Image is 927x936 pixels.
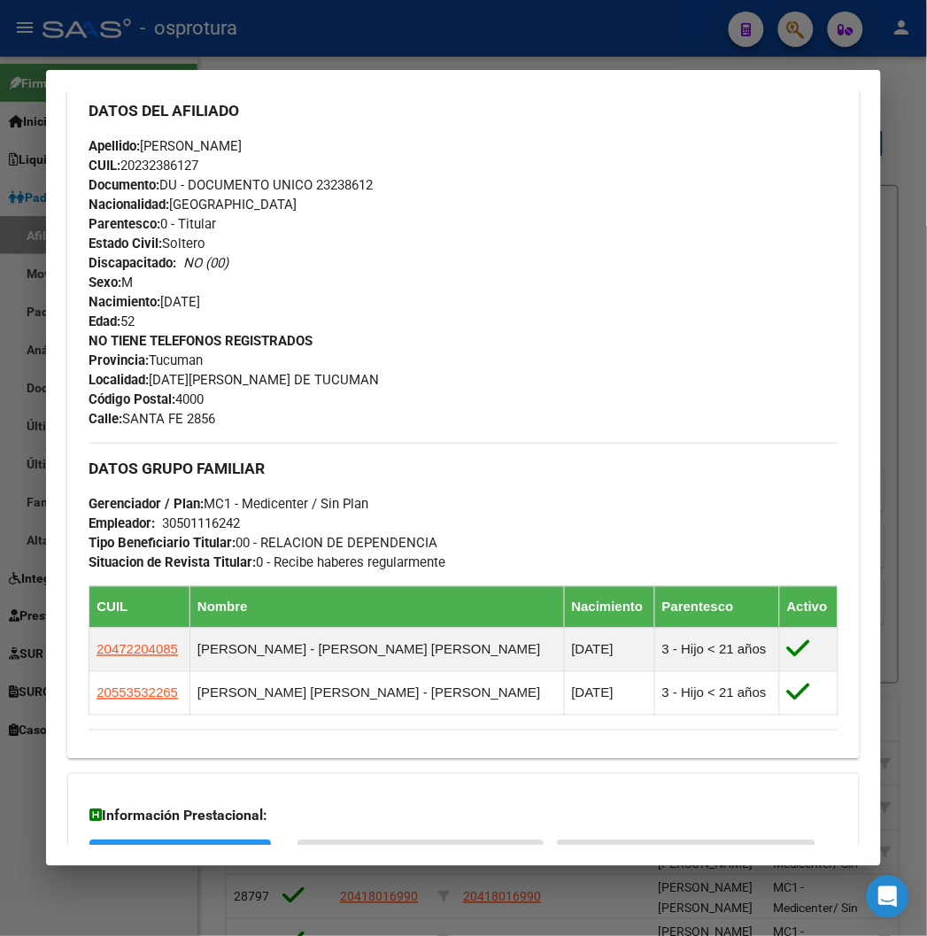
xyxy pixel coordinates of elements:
strong: Código Postal: [89,391,175,407]
span: 0 - Recibe haberes regularmente [89,554,445,570]
th: Parentesco [654,586,779,628]
div: Open Intercom Messenger [867,876,909,918]
td: [PERSON_NAME] - [PERSON_NAME] [PERSON_NAME] [189,628,564,671]
button: SUR / SURGE / INTEGR. [89,840,271,868]
span: 0 - Titular [89,216,216,232]
strong: Nacimiento: [89,294,160,310]
strong: Documento: [89,177,159,193]
strong: Apellido: [89,138,140,154]
span: [DATE][PERSON_NAME] DE TUCUMAN [89,372,379,388]
span: 20553532265 [97,685,178,700]
td: 3 - Hijo < 21 años [654,671,779,715]
strong: CUIL: [89,158,120,174]
strong: Calle: [89,411,122,427]
span: [GEOGRAPHIC_DATA] [89,197,297,213]
td: 3 - Hijo < 21 años [654,628,779,671]
th: Activo [779,586,838,628]
span: Tucuman [89,352,203,368]
strong: Edad: [89,313,120,329]
span: 00 - RELACION DE DEPENDENCIA [89,535,437,551]
h3: DATOS GRUPO FAMILIAR [89,459,838,478]
strong: Estado Civil: [89,236,162,251]
span: 4000 [89,391,204,407]
strong: Tipo Beneficiario Titular: [89,535,236,551]
button: Sin Certificado Discapacidad [297,840,544,868]
span: M [89,275,133,290]
strong: Situacion de Revista Titular: [89,554,256,570]
h3: Información Prestacional: [89,806,837,827]
strong: Parentesco: [89,216,160,232]
td: [PERSON_NAME] [PERSON_NAME] - [PERSON_NAME] [189,671,564,715]
strong: NO TIENE TELEFONOS REGISTRADOS [89,333,313,349]
strong: Empleador: [89,515,155,531]
span: 20472204085 [97,642,178,657]
strong: Provincia: [89,352,149,368]
button: Not. Internacion / Censo Hosp. [557,840,815,868]
th: Nombre [189,586,564,628]
span: 52 [89,313,135,329]
strong: Gerenciador / Plan: [89,496,204,512]
strong: Localidad: [89,372,149,388]
strong: Discapacitado: [89,255,176,271]
td: [DATE] [564,628,654,671]
span: [PERSON_NAME] [89,138,242,154]
th: CUIL [89,586,190,628]
span: DU - DOCUMENTO UNICO 23238612 [89,177,373,193]
strong: Sexo: [89,275,121,290]
td: [DATE] [564,671,654,715]
strong: Nacionalidad: [89,197,169,213]
span: MC1 - Medicenter / Sin Plan [89,496,368,512]
span: Soltero [89,236,205,251]
th: Nacimiento [564,586,654,628]
h3: DATOS DEL AFILIADO [89,101,838,120]
span: [DATE] [89,294,200,310]
span: 20232386127 [89,158,198,174]
div: 30501116242 [162,514,240,533]
span: SANTA FE 2856 [89,411,215,427]
i: NO (00) [183,255,228,271]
